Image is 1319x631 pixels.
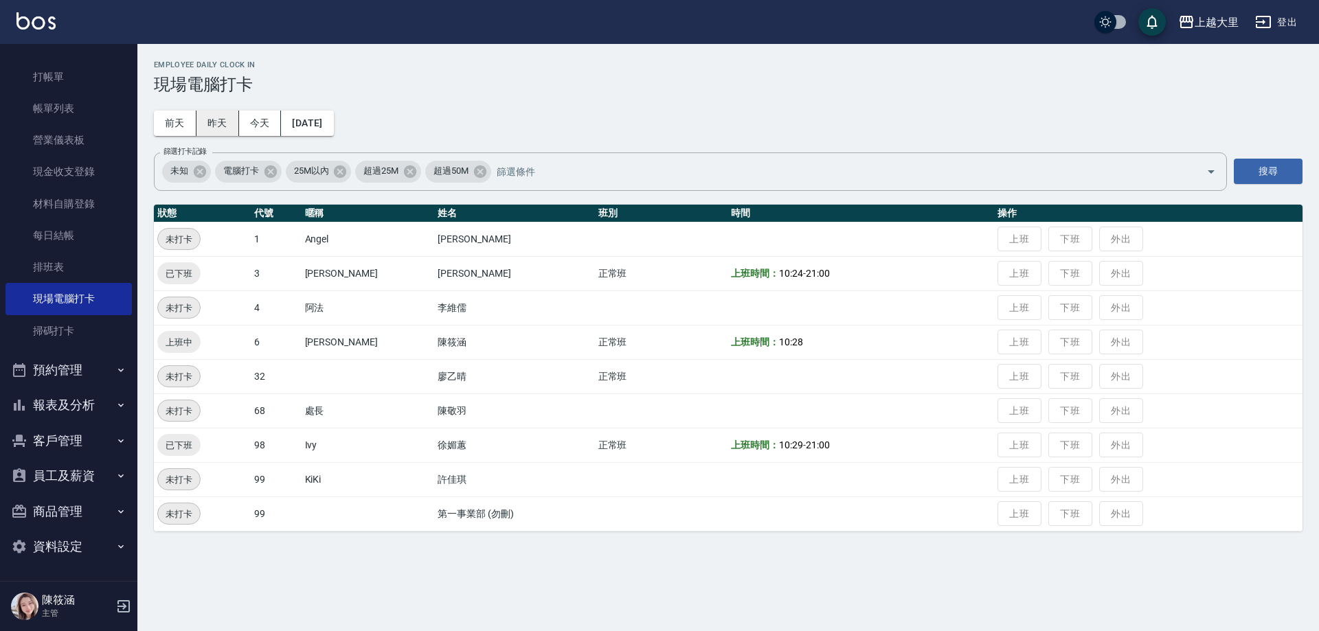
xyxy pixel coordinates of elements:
[302,393,435,428] td: 處長
[251,205,301,222] th: 代號
[215,161,282,183] div: 電腦打卡
[302,325,435,359] td: [PERSON_NAME]
[779,268,803,279] span: 10:24
[302,256,435,290] td: [PERSON_NAME]
[434,222,594,256] td: [PERSON_NAME]
[595,205,728,222] th: 班別
[154,60,1303,69] h2: Employee Daily Clock In
[154,205,251,222] th: 狀態
[5,93,132,124] a: 帳單列表
[251,290,301,325] td: 4
[731,439,779,450] b: 上班時間：
[493,159,1182,183] input: 篩選條件
[5,251,132,283] a: 排班表
[731,336,779,347] b: 上班時間：
[5,315,132,347] a: 掃碼打卡
[5,188,132,220] a: 材料自購登錄
[1173,8,1244,36] button: 上越大里
[5,529,132,564] button: 資料設定
[157,335,201,349] span: 上班中
[434,462,594,496] td: 許佳琪
[251,222,301,256] td: 1
[281,111,333,136] button: [DATE]
[595,256,728,290] td: 正常班
[164,146,207,157] label: 篩選打卡記錄
[434,393,594,428] td: 陳敬羽
[302,290,435,325] td: 阿法
[215,164,267,178] span: 電腦打卡
[157,266,201,281] span: 已下班
[595,325,728,359] td: 正常班
[779,439,803,450] span: 10:29
[425,164,477,178] span: 超過50M
[196,111,239,136] button: 昨天
[11,593,38,620] img: Person
[162,164,196,178] span: 未知
[728,205,993,222] th: 時間
[355,161,421,183] div: 超過25M
[5,156,132,187] a: 現金收支登錄
[434,359,594,393] td: 廖乙晴
[302,222,435,256] td: Angel
[157,438,201,452] span: 已下班
[994,205,1303,222] th: 操作
[5,220,132,251] a: 每日結帳
[251,496,301,531] td: 99
[158,369,200,384] span: 未打卡
[158,507,200,521] span: 未打卡
[251,428,301,462] td: 98
[5,124,132,156] a: 營業儀表板
[728,256,993,290] td: -
[42,593,112,607] h5: 陳筱涵
[355,164,407,178] span: 超過25M
[806,439,830,450] span: 21:00
[1200,161,1222,183] button: Open
[302,205,435,222] th: 暱稱
[434,496,594,531] td: 第一事業部 (勿刪)
[1250,10,1303,35] button: 登出
[434,256,594,290] td: [PERSON_NAME]
[239,111,282,136] button: 今天
[1138,8,1166,36] button: save
[5,352,132,388] button: 預約管理
[434,325,594,359] td: 陳筱涵
[779,336,803,347] span: 10:28
[251,325,301,359] td: 6
[5,61,132,93] a: 打帳單
[251,359,301,393] td: 32
[434,428,594,462] td: 徐媚蕙
[154,111,196,136] button: 前天
[434,290,594,325] td: 李維儒
[302,428,435,462] td: Ivy
[595,359,728,393] td: 正常班
[806,268,830,279] span: 21:00
[42,607,112,619] p: 主管
[728,428,993,462] td: -
[251,256,301,290] td: 3
[5,283,132,314] a: 現場電腦打卡
[158,472,200,487] span: 未打卡
[286,164,337,178] span: 25M以內
[5,387,132,423] button: 報表及分析
[1195,14,1239,31] div: 上越大里
[158,301,200,315] span: 未打卡
[286,161,352,183] div: 25M以內
[251,462,301,496] td: 99
[1234,159,1303,184] button: 搜尋
[302,462,435,496] td: KiKi
[434,205,594,222] th: 姓名
[158,404,200,418] span: 未打卡
[162,161,211,183] div: 未知
[425,161,491,183] div: 超過50M
[595,428,728,462] td: 正常班
[731,268,779,279] b: 上班時間：
[16,12,56,30] img: Logo
[251,393,301,428] td: 68
[5,423,132,459] button: 客戶管理
[5,494,132,529] button: 商品管理
[154,75,1303,94] h3: 現場電腦打卡
[158,232,200,246] span: 未打卡
[5,458,132,494] button: 員工及薪資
